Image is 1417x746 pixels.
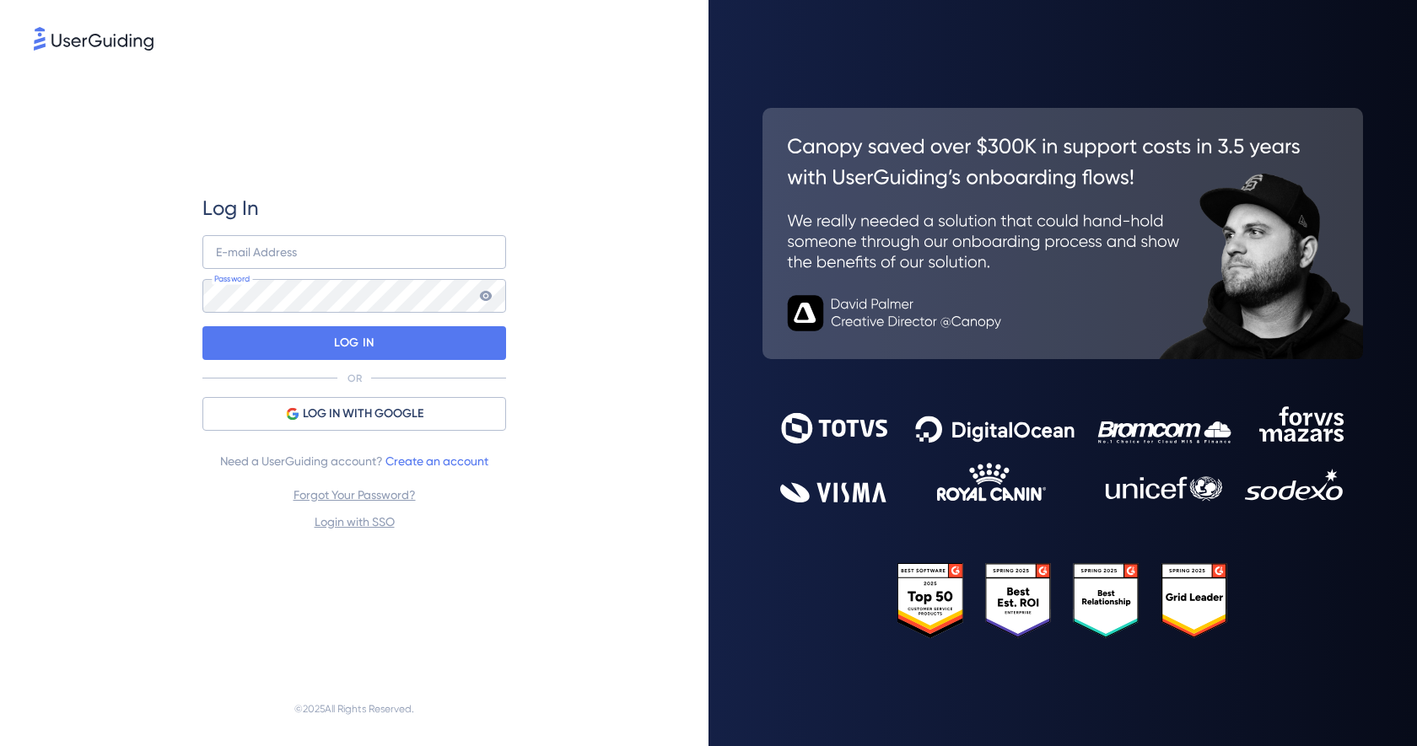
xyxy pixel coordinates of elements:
span: LOG IN WITH GOOGLE [303,404,423,424]
p: LOG IN [334,330,374,357]
span: © 2025 All Rights Reserved. [294,699,414,719]
a: Forgot Your Password? [294,488,416,502]
p: OR [348,372,362,385]
input: example@company.com [202,235,506,269]
span: Log In [202,195,259,222]
img: 26c0aa7c25a843aed4baddd2b5e0fa68.svg [762,108,1363,359]
img: 8faab4ba6bc7696a72372aa768b0286c.svg [34,27,154,51]
img: 25303e33045975176eb484905ab012ff.svg [897,563,1228,639]
a: Login with SSO [315,515,395,529]
a: Create an account [385,454,488,468]
img: 9302ce2ac39453076f5bc0f2f2ca889b.svg [780,406,1344,502]
span: Need a UserGuiding account? [220,451,488,471]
